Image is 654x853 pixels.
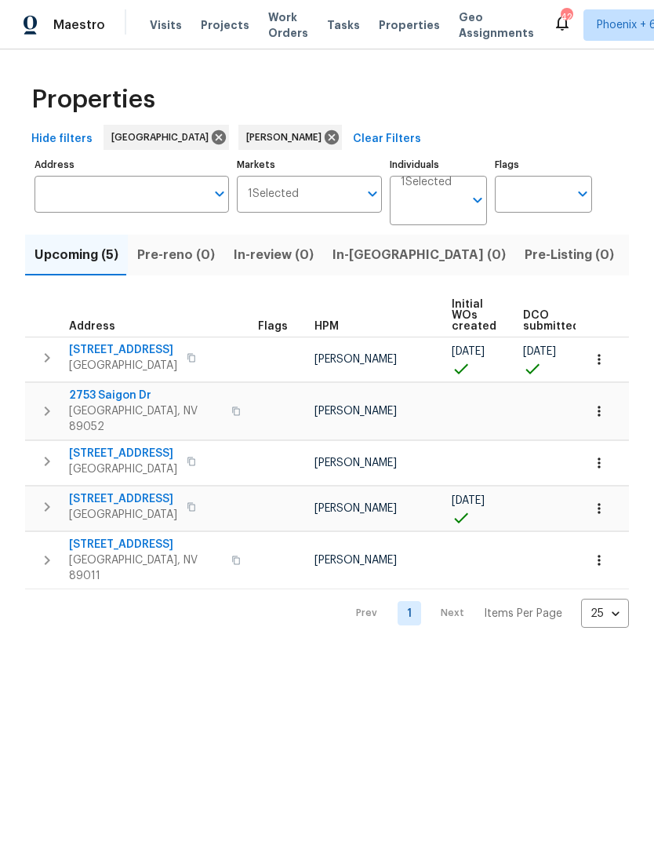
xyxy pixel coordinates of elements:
[401,176,452,189] span: 1 Selected
[379,17,440,33] span: Properties
[104,125,229,150] div: [GEOGRAPHIC_DATA]
[353,129,421,149] span: Clear Filters
[467,189,489,211] button: Open
[209,183,231,205] button: Open
[390,160,487,170] label: Individuals
[234,244,314,266] span: In-review (0)
[238,125,342,150] div: [PERSON_NAME]
[137,244,215,266] span: Pre-reno (0)
[69,342,177,358] span: [STREET_ADDRESS]
[69,446,177,461] span: [STREET_ADDRESS]
[246,129,328,145] span: [PERSON_NAME]
[31,129,93,149] span: Hide filters
[25,125,99,154] button: Hide filters
[53,17,105,33] span: Maestro
[35,244,118,266] span: Upcoming (5)
[452,495,485,506] span: [DATE]
[452,299,496,332] span: Initial WOs created
[581,593,629,634] div: 25
[258,321,288,332] span: Flags
[314,457,397,468] span: [PERSON_NAME]
[69,537,222,552] span: [STREET_ADDRESS]
[111,129,215,145] span: [GEOGRAPHIC_DATA]
[237,160,383,170] label: Markets
[484,606,562,622] p: Items Per Page
[35,160,229,170] label: Address
[523,310,580,332] span: DCO submitted
[314,406,397,417] span: [PERSON_NAME]
[314,321,339,332] span: HPM
[495,160,592,170] label: Flags
[362,183,383,205] button: Open
[523,346,556,357] span: [DATE]
[347,125,427,154] button: Clear Filters
[69,552,222,584] span: [GEOGRAPHIC_DATA], NV 89011
[332,244,506,266] span: In-[GEOGRAPHIC_DATA] (0)
[69,491,177,507] span: [STREET_ADDRESS]
[314,503,397,514] span: [PERSON_NAME]
[452,346,485,357] span: [DATE]
[69,403,222,435] span: [GEOGRAPHIC_DATA], NV 89052
[69,507,177,523] span: [GEOGRAPHIC_DATA]
[248,188,299,201] span: 1 Selected
[572,183,594,205] button: Open
[327,20,360,31] span: Tasks
[314,354,397,365] span: [PERSON_NAME]
[69,321,115,332] span: Address
[268,9,308,41] span: Work Orders
[201,17,249,33] span: Projects
[31,92,155,108] span: Properties
[561,9,572,25] div: 42
[69,358,177,374] span: [GEOGRAPHIC_DATA]
[69,388,222,403] span: 2753 Saigon Dr
[314,555,397,566] span: [PERSON_NAME]
[398,601,421,625] a: Goto page 1
[341,599,629,628] nav: Pagination Navigation
[525,244,614,266] span: Pre-Listing (0)
[150,17,182,33] span: Visits
[69,461,177,477] span: [GEOGRAPHIC_DATA]
[459,9,534,41] span: Geo Assignments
